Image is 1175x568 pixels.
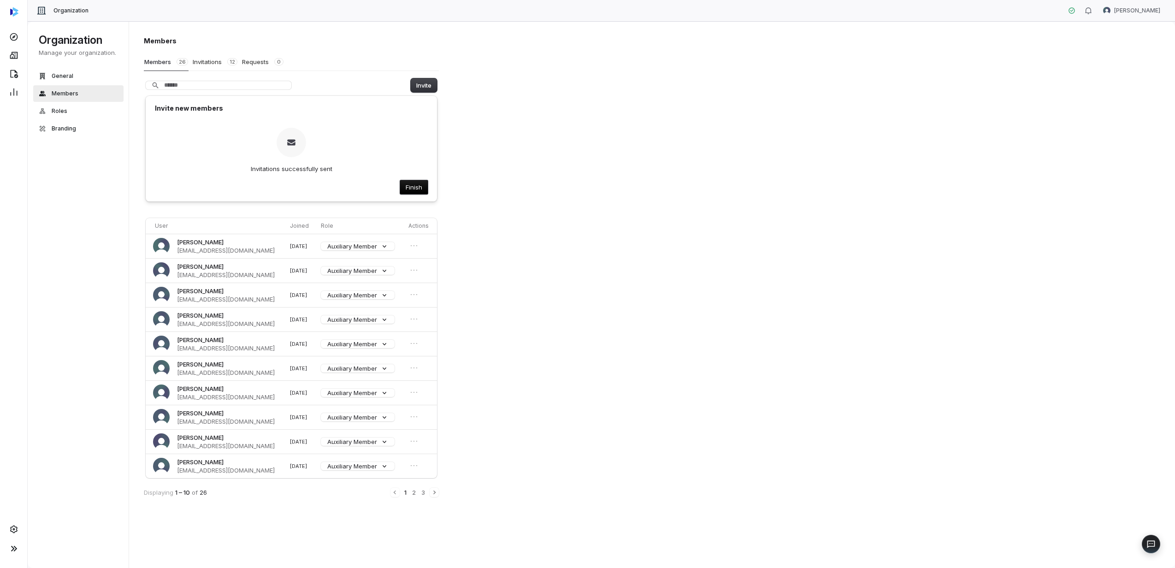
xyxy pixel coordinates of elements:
button: Auxiliary Member [321,242,395,250]
button: Auxiliary Member [321,266,395,275]
span: of [192,489,198,496]
button: Auxiliary Member [321,438,395,446]
button: Open menu [408,314,419,325]
img: Anna West [153,360,170,377]
img: Ben Xiang [153,262,170,279]
span: [PERSON_NAME] [177,311,224,319]
h1: Members [144,36,439,46]
img: Amanda Giles [153,433,170,450]
button: 3 [420,487,426,497]
th: Joined [286,218,317,234]
span: [PERSON_NAME] [177,409,224,417]
img: John Hennessey [153,336,170,352]
button: Finish [400,180,428,194]
span: Roles [52,107,67,115]
button: Next [430,488,439,497]
span: [EMAIL_ADDRESS][DOMAIN_NAME] [177,368,275,377]
button: Open menu [408,265,419,276]
button: Open menu [408,289,419,300]
img: Ryan Stomp [153,385,170,401]
button: Auxiliary Member [321,389,395,397]
span: [EMAIL_ADDRESS][DOMAIN_NAME] [177,271,275,279]
button: Open menu [408,460,419,471]
span: [EMAIL_ADDRESS][DOMAIN_NAME] [177,466,275,474]
span: [PERSON_NAME] [177,433,224,442]
p: Invitations successfully sent [251,165,332,173]
button: Open menu [408,436,419,447]
h1: Invite new members [155,103,428,113]
input: Search [146,81,291,89]
button: General [33,68,124,84]
span: [DATE] [290,463,307,469]
span: [DATE] [290,438,307,445]
span: [EMAIL_ADDRESS][DOMAIN_NAME] [177,442,275,450]
th: Role [317,218,405,234]
button: Brian Anderson avatar[PERSON_NAME] [1098,4,1166,18]
span: [PERSON_NAME] [177,385,224,393]
button: Open menu [408,387,419,398]
span: Members [52,90,78,97]
button: Open menu [408,240,419,251]
span: 1 – 10 [175,489,190,496]
button: Auxiliary Member [321,291,395,299]
img: Amber McKinney [153,409,170,426]
span: [DATE] [290,390,307,396]
button: Auxiliary Member [321,315,395,324]
span: 26 [177,58,188,65]
span: [PERSON_NAME] [177,360,224,368]
span: [DATE] [290,341,307,347]
span: [EMAIL_ADDRESS][DOMAIN_NAME] [177,393,275,401]
button: 2 [411,487,417,497]
span: [PERSON_NAME] [177,458,224,466]
span: Displaying [144,489,173,496]
h1: Organization [39,33,118,47]
span: [PERSON_NAME] [177,287,224,295]
th: Actions [405,218,437,234]
span: [EMAIL_ADDRESS][DOMAIN_NAME] [177,319,275,328]
button: Auxiliary Member [321,413,395,421]
img: svg%3e [10,7,18,17]
span: [DATE] [290,316,307,323]
button: Invitations [192,53,238,71]
th: User [146,218,286,234]
button: Members [33,85,124,102]
span: 12 [227,58,237,65]
img: Melody Daugherty [153,458,170,474]
span: [PERSON_NAME] [1114,7,1160,14]
img: Paddy Gonzalez [153,287,170,303]
span: General [52,72,73,80]
button: Roles [33,103,124,119]
span: [DATE] [290,414,307,420]
span: [PERSON_NAME] [177,336,224,344]
button: Members [144,53,189,71]
span: [DATE] [290,267,307,274]
span: [DATE] [290,292,307,298]
button: Requests [242,53,284,71]
span: [PERSON_NAME] [177,262,224,271]
span: 0 [274,58,283,65]
button: Branding [33,120,124,137]
img: Shawn Kirshner [153,238,170,254]
span: [PERSON_NAME] [177,238,224,246]
span: Organization [53,7,89,14]
button: Open menu [408,338,419,349]
span: [EMAIL_ADDRESS][DOMAIN_NAME] [177,295,275,303]
span: Branding [52,125,76,132]
span: [EMAIL_ADDRESS][DOMAIN_NAME] [177,344,275,352]
button: Auxiliary Member [321,340,395,348]
span: [DATE] [290,365,307,372]
img: Brian Anderson avatar [1103,7,1110,14]
p: Manage your organization. [39,48,118,57]
button: Auxiliary Member [321,364,395,373]
span: [EMAIL_ADDRESS][DOMAIN_NAME] [177,246,275,254]
button: Open menu [408,362,419,373]
span: [EMAIL_ADDRESS][DOMAIN_NAME] [177,417,275,426]
button: 1 [403,487,407,497]
button: Auxiliary Member [321,462,395,470]
img: Nancy Zezza [153,311,170,328]
button: Invite [411,78,437,92]
span: [DATE] [290,243,307,249]
button: Open menu [408,411,419,422]
span: 26 [200,489,207,496]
